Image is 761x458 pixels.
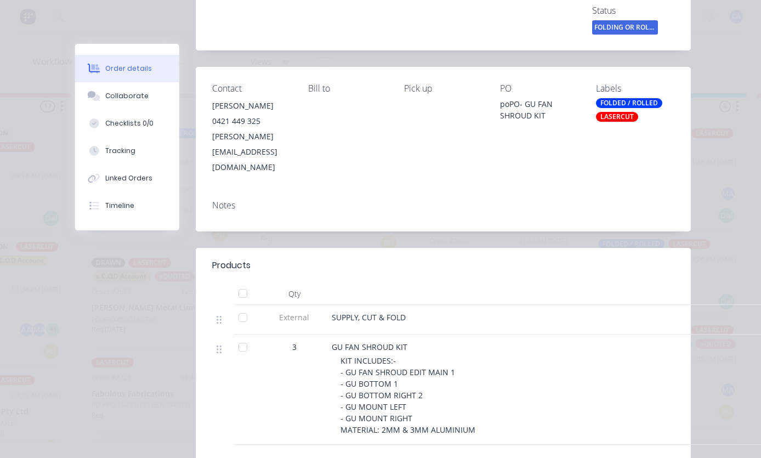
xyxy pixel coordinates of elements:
button: Checklists 0/0 [75,110,179,137]
div: Status [592,5,674,16]
button: Timeline [75,192,179,219]
div: FOLDED / ROLLED [596,98,662,108]
div: [PERSON_NAME]0421 449 325[PERSON_NAME][EMAIL_ADDRESS][DOMAIN_NAME] [212,98,291,175]
div: poPO- GU FAN SHROUD KIT [500,98,578,121]
div: 0421 449 325 [212,114,291,129]
div: LASERCUT [596,112,638,122]
button: Linked Orders [75,165,179,192]
span: FOLDING OR ROLL... [592,20,658,34]
div: [PERSON_NAME] [212,98,291,114]
div: Qty [262,283,327,305]
div: [PERSON_NAME][EMAIL_ADDRESS][DOMAIN_NAME] [212,129,291,175]
div: Labels [596,83,674,94]
div: Bill to [308,83,387,94]
span: 3 [292,341,297,353]
div: Tracking [105,146,135,156]
button: Tracking [75,137,179,165]
div: Checklists 0/0 [105,118,154,128]
div: Contact [212,83,291,94]
div: Order details [105,64,152,73]
div: PO [500,83,578,94]
span: External [266,312,323,323]
button: Order details [75,55,179,82]
div: Timeline [105,201,134,211]
span: SUPPLY, CUT & FOLD [332,312,406,323]
div: Linked Orders [105,173,152,183]
div: Collaborate [105,91,149,101]
button: FOLDING OR ROLL... [592,20,658,37]
span: KIT INCLUDES:- - GU FAN SHROUD EDIT MAIN 1 - GU BOTTOM 1 - GU BOTTOM RIGHT 2 - GU MOUNT LEFT - GU... [340,355,475,435]
div: Pick up [404,83,482,94]
div: Products [212,259,251,272]
span: GU FAN SHROUD KIT [332,342,407,352]
button: Collaborate [75,82,179,110]
div: Notes [212,200,674,211]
